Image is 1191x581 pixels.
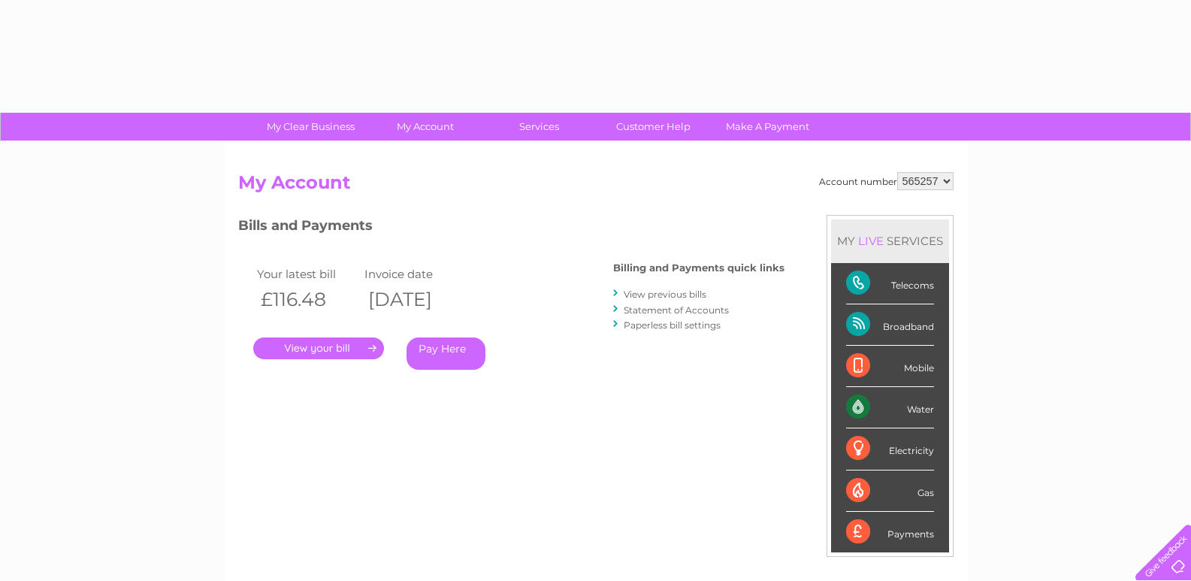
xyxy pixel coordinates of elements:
div: Telecoms [846,263,934,304]
a: Statement of Accounts [624,304,729,316]
a: Paperless bill settings [624,319,721,331]
a: View previous bills [624,289,706,300]
div: Mobile [846,346,934,387]
div: LIVE [855,234,887,248]
h4: Billing and Payments quick links [613,262,784,274]
a: My Account [363,113,487,141]
a: Pay Here [407,337,485,370]
a: Services [477,113,601,141]
div: Electricity [846,428,934,470]
div: Broadband [846,304,934,346]
h2: My Account [238,172,954,201]
a: Make A Payment [706,113,830,141]
th: £116.48 [253,284,361,315]
div: Water [846,387,934,428]
div: Payments [846,512,934,552]
a: My Clear Business [249,113,373,141]
td: Invoice date [361,264,469,284]
td: Your latest bill [253,264,361,284]
a: . [253,337,384,359]
th: [DATE] [361,284,469,315]
div: Gas [846,471,934,512]
h3: Bills and Payments [238,215,784,241]
a: Customer Help [591,113,715,141]
div: MY SERVICES [831,219,949,262]
div: Account number [819,172,954,190]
